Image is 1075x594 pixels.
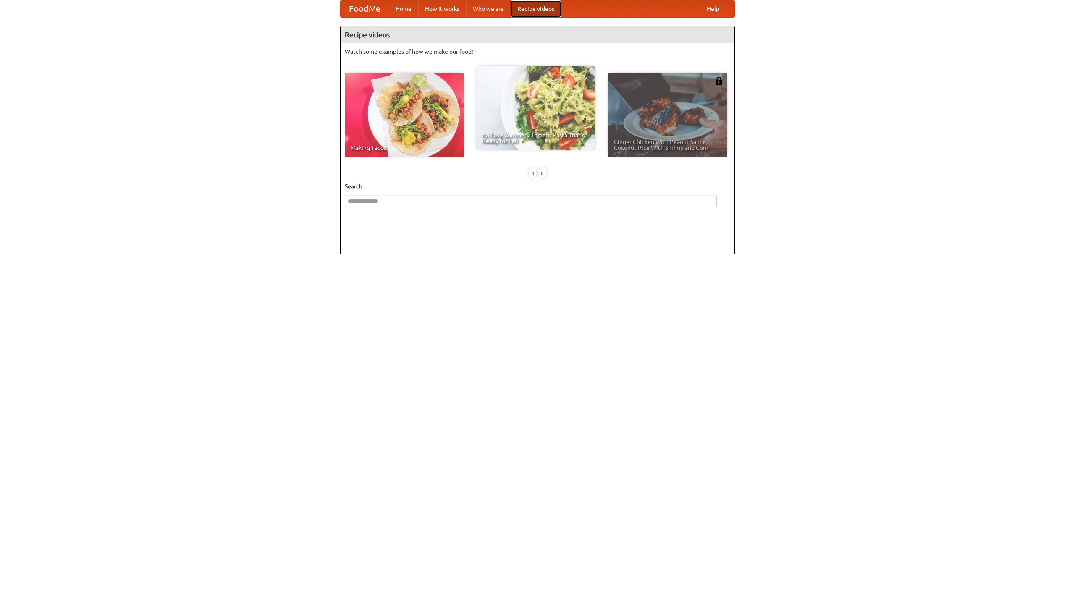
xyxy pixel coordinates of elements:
a: Help [700,0,726,17]
h5: Search [345,182,730,191]
h4: Recipe videos [341,26,734,43]
a: Making Tacos [345,73,464,157]
div: » [539,167,546,178]
p: Watch some examples of how we make our food! [345,47,730,56]
a: An Easy, Summery Tomato Pasta That's Ready for Fall [476,66,595,150]
a: Home [389,0,418,17]
span: Making Tacos [351,145,458,151]
a: Who we are [466,0,511,17]
span: An Easy, Summery Tomato Pasta That's Ready for Fall [482,132,590,144]
a: Recipe videos [511,0,561,17]
div: « [529,167,536,178]
a: How it works [418,0,466,17]
img: 483408.png [715,77,723,85]
a: FoodMe [341,0,389,17]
